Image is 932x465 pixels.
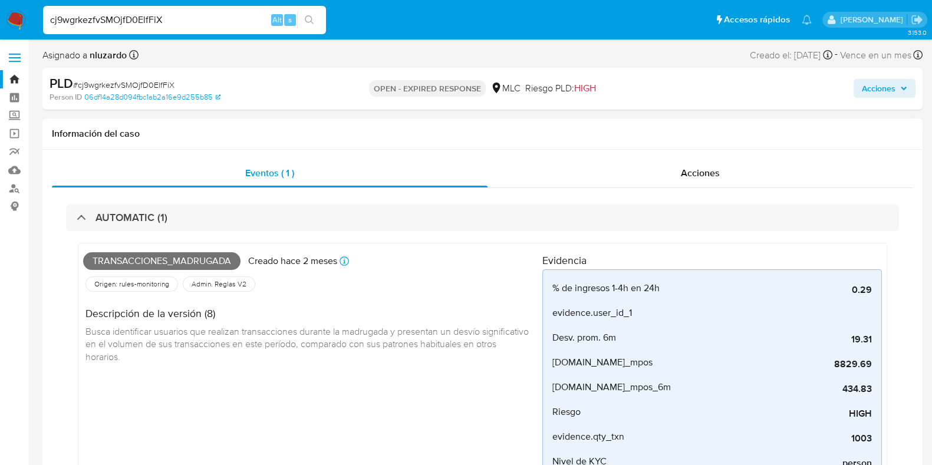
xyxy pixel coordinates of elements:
[87,48,127,62] b: nluzardo
[84,92,220,103] a: 06df14a28d094fbc1ab2a16e9d255b85
[840,14,907,25] p: camilafernanda.paredessaldano@mercadolibre.cl
[695,433,872,444] span: 1003
[525,82,596,95] span: Riesgo PLD:
[95,211,167,224] h3: AUTOMATIC (1)
[73,79,174,91] span: # cj9wgrkezfvSMOjfD0ElfFiX
[66,204,899,231] div: AUTOMATIC (1)
[42,49,127,62] span: Asignado a
[681,166,720,180] span: Acciones
[802,15,812,25] a: Notificaciones
[52,128,913,140] h1: Información del caso
[552,307,632,319] span: evidence.user_id_1
[542,254,882,267] h4: Evidencia
[574,81,596,95] span: HIGH
[272,14,282,25] span: Alt
[840,49,911,62] span: Vence en un mes
[835,47,838,63] span: -
[93,279,170,289] span: Origen: rules-monitoring
[297,12,321,28] button: search-icon
[288,14,292,25] span: s
[369,80,486,97] p: OPEN - EXPIRED RESPONSE
[245,166,294,180] span: Eventos ( 1 )
[50,74,73,93] b: PLD
[552,381,671,393] span: [DOMAIN_NAME]_mpos_6m
[695,408,872,420] span: HIGH
[85,307,533,320] h4: Descripción de la versión (8)
[43,12,326,28] input: Buscar usuario o caso...
[695,383,872,395] span: 434.83
[552,406,581,418] span: Riesgo
[490,82,521,95] div: MLC
[552,357,653,368] span: [DOMAIN_NAME]_mpos
[552,282,660,294] span: % de ingresos 1-4h en 24h
[552,332,616,344] span: Desv. prom. 6m
[85,325,531,363] span: Busca identificar usuarios que realizan transacciones durante la madrugada y presentan un desvío ...
[695,358,872,370] span: 8829.69
[854,79,915,98] button: Acciones
[862,79,895,98] span: Acciones
[695,284,872,296] span: 0.29
[83,252,241,270] span: Transacciones_madrugada
[552,431,624,443] span: evidence.qty_txn
[724,14,790,26] span: Accesos rápidos
[911,14,923,26] a: Salir
[750,47,832,63] div: Creado el: [DATE]
[50,92,82,103] b: Person ID
[695,334,872,345] span: 19.31
[248,255,337,268] p: Creado hace 2 meses
[190,279,248,289] span: Admin. Reglas V2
